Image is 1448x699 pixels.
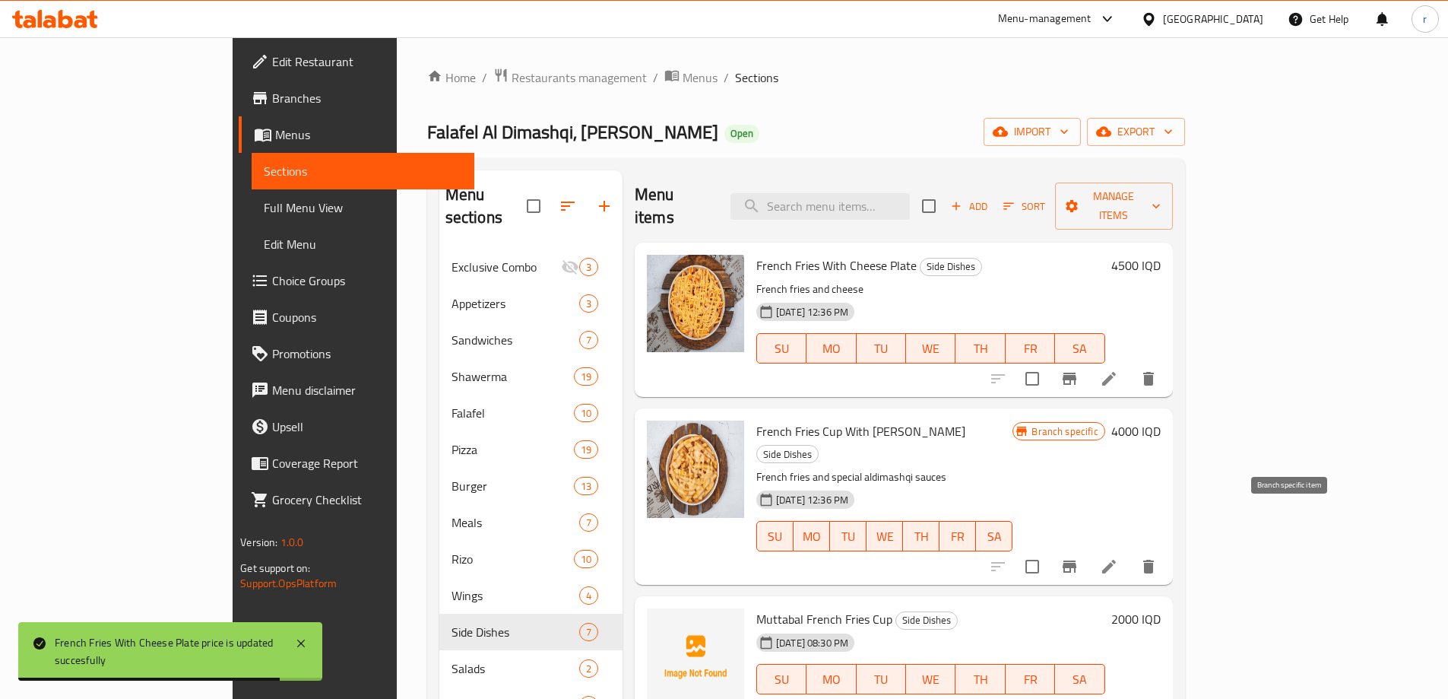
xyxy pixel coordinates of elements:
span: Edit Menu [264,235,462,253]
h2: Menu items [635,183,712,229]
span: Sections [735,68,778,87]
button: MO [794,521,830,551]
button: MO [806,333,856,364]
span: TU [836,526,860,548]
h6: 4000 IQD [1111,421,1161,442]
span: Sandwiches [452,331,579,349]
span: Branches [272,89,462,107]
div: Side Dishes7 [439,614,623,650]
button: Manage items [1055,183,1173,230]
span: Falafel [452,404,574,422]
span: SU [763,338,800,360]
div: Side Dishes [920,258,982,276]
nav: breadcrumb [427,68,1185,87]
span: 19 [575,370,597,384]
div: Meals [452,513,579,532]
span: SA [1061,669,1098,691]
span: WE [873,526,897,548]
button: Sort [1000,195,1049,218]
span: Sections [264,162,462,180]
span: WE [912,338,949,360]
div: items [574,367,598,386]
span: TH [962,338,999,360]
span: 3 [580,297,597,311]
button: FR [939,521,976,551]
span: [DATE] 12:36 PM [770,305,854,319]
span: 4 [580,589,597,603]
div: [GEOGRAPHIC_DATA] [1163,11,1263,27]
span: TH [909,526,933,548]
span: FR [1012,669,1049,691]
span: Promotions [272,345,462,363]
li: / [724,68,729,87]
span: Sort [1003,198,1045,215]
div: items [579,331,598,349]
button: WE [906,664,955,694]
span: Full Menu View [264,199,462,217]
span: export [1099,122,1173,141]
span: import [996,122,1069,141]
a: Upsell [239,408,474,445]
span: Manage items [1067,187,1161,225]
a: Restaurants management [493,68,647,87]
span: 2 [580,662,597,676]
button: Add [945,195,993,218]
a: Edit menu item [1100,370,1118,388]
div: Falafel10 [439,395,623,431]
span: Version: [240,532,277,552]
img: French Fries With Cheese Plate [647,255,744,352]
a: Menu disclaimer [239,372,474,408]
a: Coverage Report [239,445,474,481]
button: WE [867,521,903,551]
span: 3 [580,260,597,275]
input: search [730,193,910,220]
div: Salads2 [439,650,623,687]
span: TU [863,338,900,360]
span: WE [912,669,949,691]
span: FR [1012,338,1049,360]
a: Edit Restaurant [239,43,474,80]
span: Burger [452,477,574,495]
button: FR [1006,333,1055,364]
span: Select all sections [518,190,550,222]
button: TH [955,333,1005,364]
span: TU [863,669,900,691]
span: MO [813,669,850,691]
button: Branch-specific-item [1051,361,1088,397]
div: Wings4 [439,577,623,614]
div: Menu-management [998,10,1092,28]
button: MO [806,664,856,694]
span: Side Dishes [757,446,818,463]
span: r [1423,11,1427,27]
div: Shawerma19 [439,358,623,395]
div: items [579,294,598,313]
span: Wings [452,586,579,605]
a: Menus [664,68,718,87]
button: TU [857,333,906,364]
div: items [579,659,598,678]
span: Rizo [452,550,574,568]
button: export [1087,118,1185,146]
div: Side Dishes [895,612,958,630]
span: MO [813,338,850,360]
span: 7 [580,625,597,640]
span: Side Dishes [896,612,957,629]
div: Exclusive Combo3 [439,249,623,285]
a: Promotions [239,335,474,372]
span: Shawerma [452,367,574,386]
div: Burger13 [439,468,623,504]
div: Sandwiches7 [439,322,623,358]
a: Support.OpsPlatform [240,573,337,593]
span: French Fries Cup With [PERSON_NAME] [756,420,965,443]
span: Upsell [272,418,462,436]
div: Appetizers3 [439,285,623,322]
span: Grocery Checklist [272,491,462,509]
span: SA [1061,338,1098,360]
a: Grocery Checklist [239,481,474,518]
h6: 4500 IQD [1111,255,1161,276]
a: Edit Menu [252,226,474,262]
span: Sort items [993,195,1055,218]
button: WE [906,333,955,364]
span: Muttabal French Fries Cup [756,608,892,631]
span: Coupons [272,308,462,326]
